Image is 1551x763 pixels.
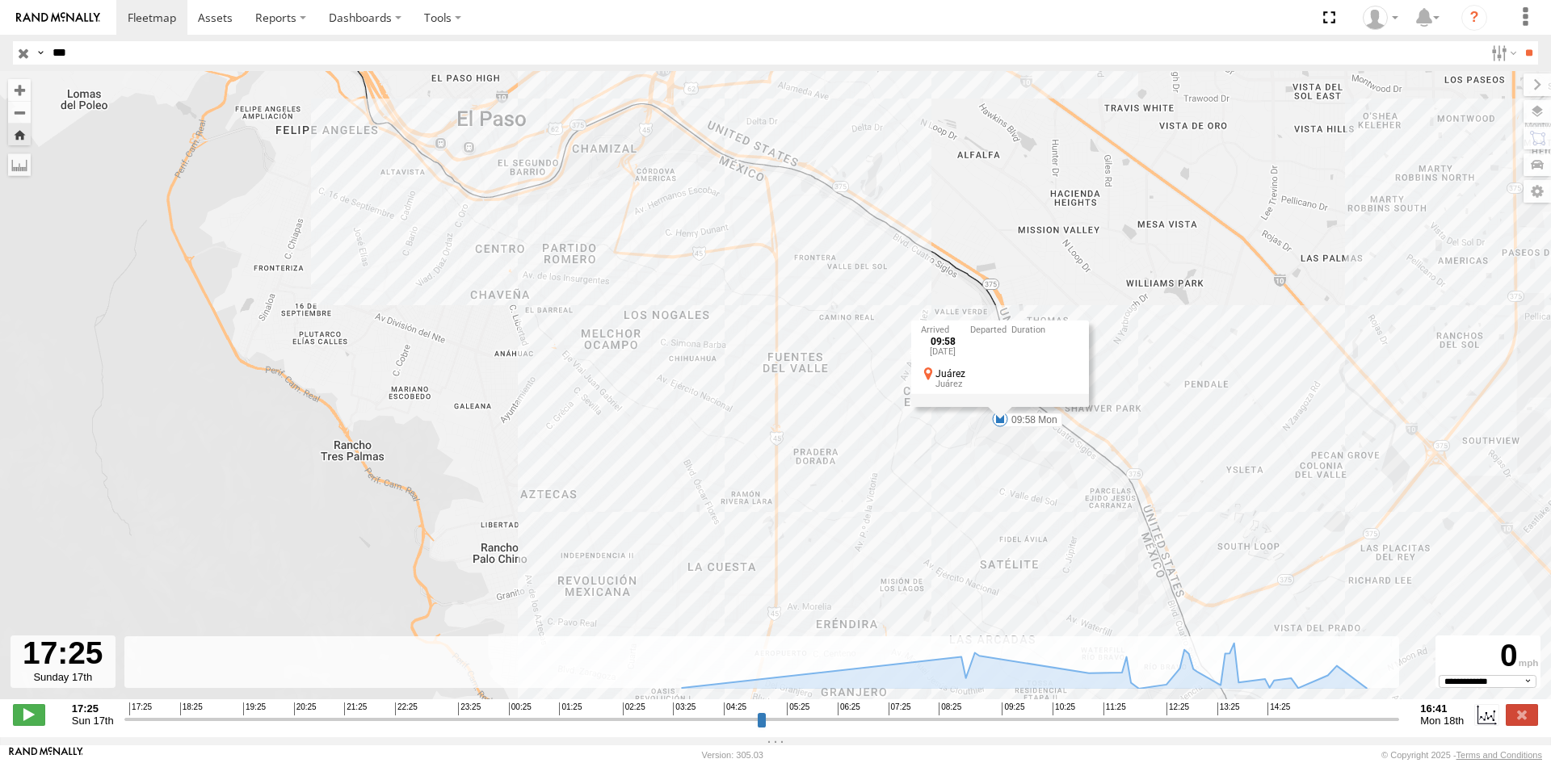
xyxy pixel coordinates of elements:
[395,702,418,715] span: 22:25
[1217,702,1240,715] span: 13:25
[72,715,114,727] span: Sun 17th Aug 2025
[787,702,809,715] span: 05:25
[509,702,532,715] span: 00:25
[921,347,965,357] div: [DATE]
[724,702,746,715] span: 04:25
[1267,702,1290,715] span: 14:25
[702,750,763,760] div: Version: 305.03
[1506,704,1538,725] label: Close
[34,41,47,65] label: Search Query
[623,702,645,715] span: 02:25
[889,702,911,715] span: 07:25
[838,702,860,715] span: 06:25
[921,337,965,347] div: 09:58
[1166,702,1189,715] span: 12:25
[1357,6,1404,30] div: Juan Menchaca
[935,368,1079,379] div: Juárez
[1103,702,1126,715] span: 11:25
[1456,750,1542,760] a: Terms and Conditions
[129,702,152,715] span: 17:25
[1053,702,1075,715] span: 10:25
[180,702,203,715] span: 18:25
[13,704,45,725] label: Play/Stop
[559,702,582,715] span: 01:25
[344,702,367,715] span: 21:25
[1420,702,1464,715] strong: 16:41
[8,101,31,124] button: Zoom out
[939,702,961,715] span: 08:25
[16,12,100,23] img: rand-logo.svg
[8,79,31,101] button: Zoom in
[9,747,83,763] a: Visit our Website
[458,702,481,715] span: 23:25
[1002,702,1024,715] span: 09:25
[8,124,31,145] button: Zoom Home
[1461,5,1487,31] i: ?
[1420,715,1464,727] span: Mon 18th Aug 2025
[1524,180,1551,203] label: Map Settings
[1381,750,1542,760] div: © Copyright 2025 -
[243,702,266,715] span: 19:25
[1000,413,1062,427] label: 09:58 Mon
[673,702,696,715] span: 03:25
[935,379,1079,388] div: Juárez
[1438,638,1538,675] div: 0
[72,702,114,715] strong: 17:25
[8,153,31,176] label: Measure
[294,702,317,715] span: 20:25
[1485,41,1519,65] label: Search Filter Options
